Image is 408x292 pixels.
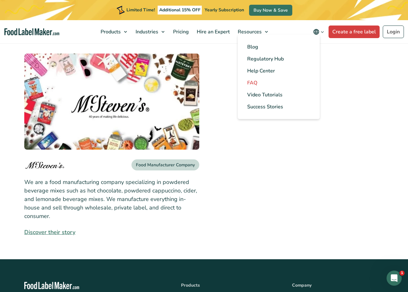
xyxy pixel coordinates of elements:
[292,282,384,289] p: Company
[238,41,320,53] a: Blog
[247,55,284,62] span: Regulatory Hub
[238,53,320,65] a: Regulatory Hub
[238,65,320,77] a: Help Center
[205,7,244,13] span: Yearly Subscription
[131,159,199,170] div: Food Manufacturer Company
[24,178,199,237] div: We are a food manufacturing company specializing in powdered beverage mixes such as hot chocolate...
[195,28,230,35] span: Hire an Expert
[247,79,257,86] span: FAQ
[238,77,320,89] a: FAQ
[4,28,59,36] a: Food Label Maker homepage
[234,20,271,43] a: Resources
[309,26,329,38] button: Change language
[387,271,402,286] iframe: Intercom live chat
[193,20,232,43] a: Hire an Expert
[247,43,258,50] span: Blog
[399,271,405,276] span: 1
[24,282,162,289] a: Food Label Maker homepage
[247,103,283,110] span: Success Stories
[126,7,155,13] span: Limited Time!
[249,5,292,16] a: Buy Now & Save
[99,28,121,35] span: Products
[247,91,283,98] span: Video Tutorials
[329,26,380,38] a: Create a free label
[247,67,275,74] span: Help Center
[97,20,130,43] a: Products
[181,282,273,289] p: Products
[134,28,159,35] span: Industries
[158,6,202,14] span: Additional 15% OFF
[383,26,404,38] a: Login
[236,28,262,35] span: Resources
[171,28,189,35] span: Pricing
[24,282,79,289] img: Food Label Maker - white
[169,20,191,43] a: Pricing
[24,228,199,237] a: Discover their story
[238,89,320,101] a: Video Tutorials
[132,20,168,43] a: Industries
[238,101,320,113] a: Success Stories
